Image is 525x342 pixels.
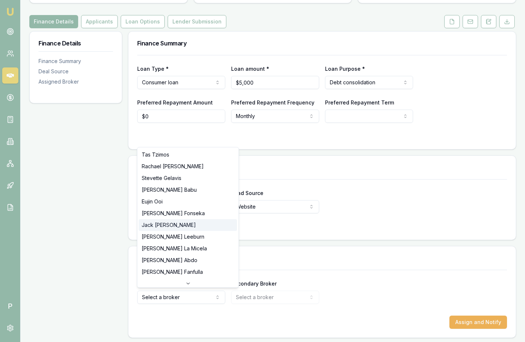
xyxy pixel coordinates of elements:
span: [PERSON_NAME] Leeburn [142,233,204,240]
span: Stevette Gelavis [142,174,181,182]
span: [PERSON_NAME] Abdo [142,257,197,264]
span: Tas Tzimos [142,151,169,158]
span: Rachael [PERSON_NAME] [142,163,204,170]
span: [PERSON_NAME] Fonseka [142,210,205,217]
span: [PERSON_NAME] La Micela [142,245,207,252]
span: Jack [PERSON_NAME] [142,221,196,229]
span: [PERSON_NAME] Babu [142,186,197,194]
span: Eujin Ooi [142,198,163,205]
span: [PERSON_NAME] Fanfulla [142,268,203,276]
